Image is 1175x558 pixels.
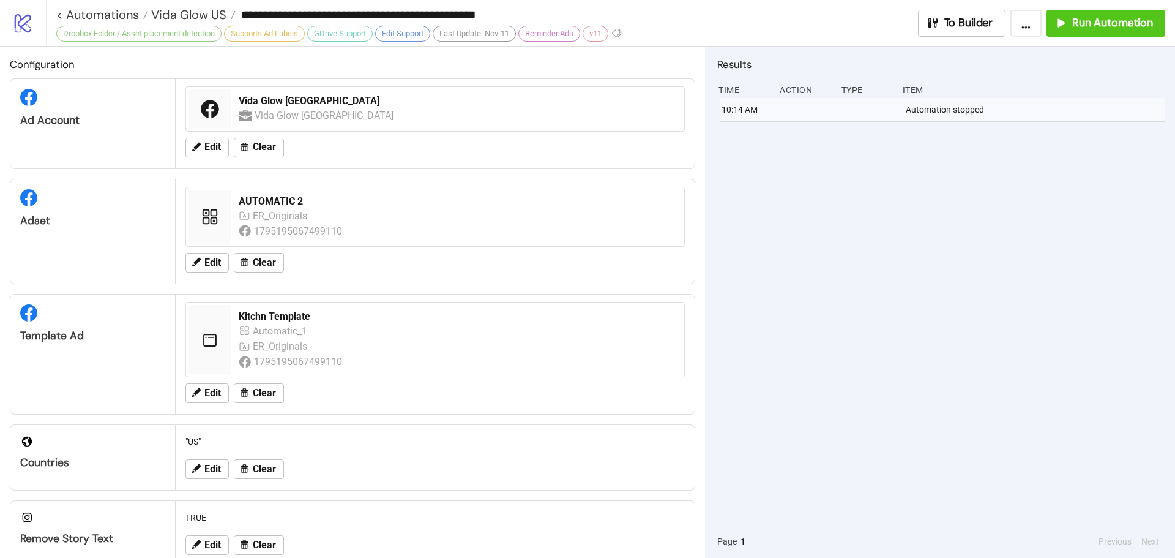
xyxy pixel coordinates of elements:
[234,253,284,273] button: Clear
[253,390,276,401] span: Clear
[227,340,248,355] div: ER_Originals
[1095,535,1135,548] button: Previous
[518,26,580,42] div: Reminder Ads
[204,141,221,153] span: Edit
[253,208,310,224] div: ER_Originals
[254,224,344,239] div: 1795195067499110
[185,253,229,273] button: Edit
[1138,535,1163,548] button: Next
[717,535,737,548] span: Page
[918,10,1006,37] button: To Builder
[234,385,284,405] button: Clear
[583,26,608,42] div: v11
[239,195,677,208] div: AUTOMATIC 2
[224,26,305,42] div: Supports Ad Labels
[840,78,893,102] div: Type
[778,78,831,102] div: Action
[239,94,677,108] div: Vida Glow [GEOGRAPHIC_DATA]
[737,535,749,548] button: 1
[20,329,165,343] div: Template Ad
[204,541,221,552] span: Edit
[234,461,284,481] button: Clear
[255,108,395,123] div: Vida Glow [GEOGRAPHIC_DATA]
[720,98,773,121] div: 10:14 AM
[253,141,276,153] span: Clear
[20,113,165,127] div: Ad Account
[204,257,221,268] span: Edit
[905,98,1168,121] div: Automation stopped
[181,508,690,531] div: TRUE
[433,26,516,42] div: Last Update: Nov-11
[56,9,148,21] a: < Automations
[20,458,165,472] div: Countries
[1046,10,1165,37] button: Run Automation
[185,461,229,481] button: Edit
[901,78,1165,102] div: Item
[1010,10,1042,37] button: ...
[264,310,1080,372] img: https://scontent-fra5-2.xx.fbcdn.net/v/t45.1600-4/434408822_120208599742560187_451142294035524902...
[148,9,236,21] a: Vida Glow US
[253,466,276,477] span: Clear
[253,541,276,552] span: Clear
[185,138,229,157] button: Edit
[234,537,284,557] button: Clear
[944,16,993,30] span: To Builder
[227,324,248,339] div: Automatic_1
[1072,16,1153,30] span: Run Automation
[148,7,226,23] span: Vida Glow US
[20,533,165,548] div: Remove Story Text
[20,214,165,228] div: Adset
[204,390,221,401] span: Edit
[253,257,276,268] span: Clear
[185,537,229,557] button: Edit
[717,78,770,102] div: Time
[10,56,695,72] h2: Configuration
[375,26,430,42] div: Edit Support
[234,138,284,157] button: Clear
[307,26,373,42] div: GDrive Support
[227,355,248,371] div: 1795195067499110
[56,26,222,42] div: Dropbox Folder / Asset placement detection
[204,466,221,477] span: Edit
[717,56,1165,72] h2: Results
[215,311,254,324] div: Kitchn Template
[181,432,690,455] div: "US"
[185,385,229,405] button: Edit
